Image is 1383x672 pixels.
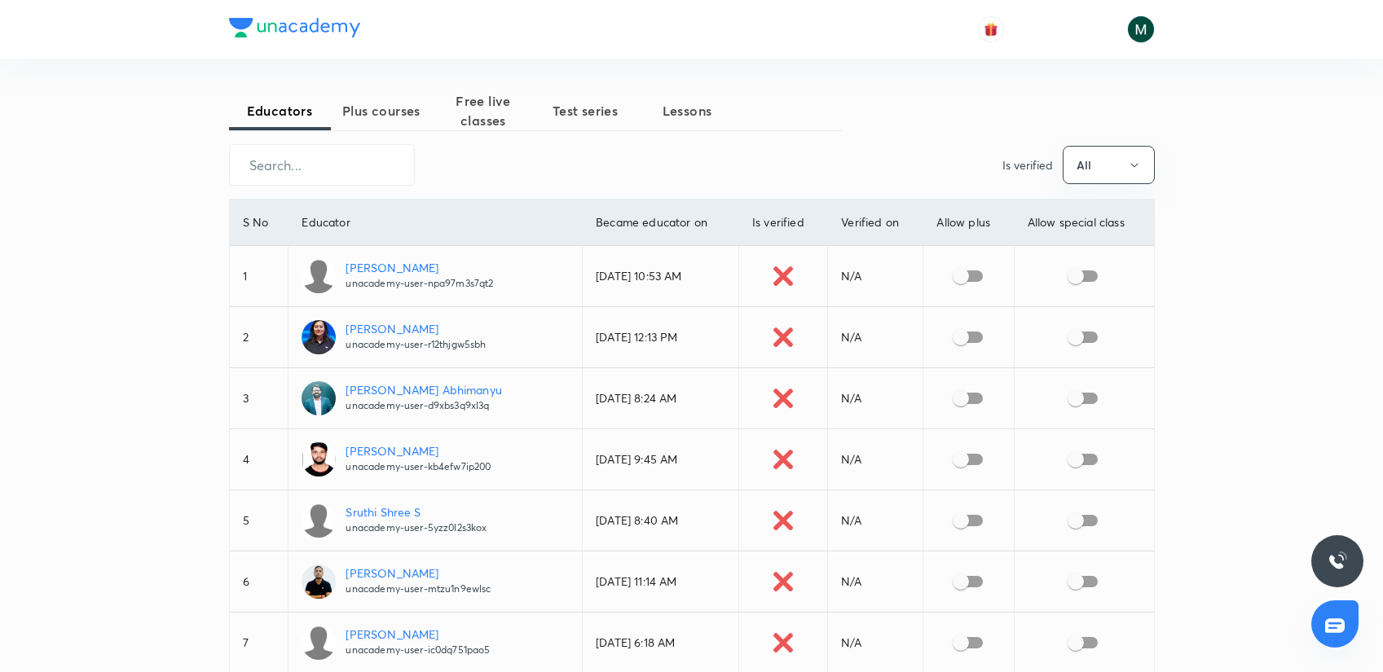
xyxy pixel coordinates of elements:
[828,307,923,368] td: N/A
[230,551,288,613] td: 6
[583,551,739,613] td: [DATE] 11:14 AM
[828,200,923,246] th: Verified on
[331,101,433,121] span: Plus courses
[230,246,288,307] td: 1
[984,22,998,37] img: avatar
[346,459,491,474] p: unacademy-user-kb4efw7ip200
[346,381,501,398] p: [PERSON_NAME] Abhimanyu
[229,18,360,37] img: Company Logo
[229,101,331,121] span: Educators
[230,490,288,551] td: 5
[230,200,288,246] th: S No
[583,200,739,246] th: Became educator on
[828,368,923,429] td: N/A
[583,490,739,551] td: [DATE] 8:40 AM
[346,442,491,459] p: [PERSON_NAME]
[230,307,288,368] td: 2
[583,429,739,490] td: [DATE] 9:45 AM
[1127,15,1155,43] img: Milind Shahare
[346,398,501,413] p: unacademy-user-d9xbs3q9xl3q
[583,246,739,307] td: [DATE] 10:53 AM
[230,144,414,186] input: Search...
[302,442,569,477] a: [PERSON_NAME]unacademy-user-kb4efw7ip200
[1063,146,1155,184] button: All
[978,16,1004,42] button: avatar
[1328,551,1347,571] img: ttu
[346,643,490,657] p: unacademy-user-ic0dq751pao5
[346,337,486,352] p: unacademy-user-r12thjgw5sbh
[583,368,739,429] td: [DATE] 8:24 AM
[302,381,569,415] a: [PERSON_NAME] Abhimanyuunacademy-user-d9xbs3q9xl3q
[346,582,491,596] p: unacademy-user-mtzu1n9ewlsc
[433,91,535,130] span: Free live classes
[346,259,493,276] p: [PERSON_NAME]
[230,429,288,490] td: 4
[583,307,739,368] td: [DATE] 12:13 PM
[828,246,923,307] td: N/A
[346,564,491,582] p: [PERSON_NAME]
[828,551,923,613] td: N/A
[302,626,569,660] a: [PERSON_NAME]unacademy-user-ic0dq751pao5
[1002,156,1053,173] p: Is verified
[302,503,569,538] a: Sruthi Shree Sunacademy-user-5yzz0l2s3kox
[302,259,569,293] a: [PERSON_NAME]unacademy-user-npa97m3s7qt2
[636,101,738,121] span: Lessons
[923,200,1014,246] th: Allow plus
[288,200,583,246] th: Educator
[535,101,636,121] span: Test series
[302,320,569,354] a: [PERSON_NAME]unacademy-user-r12thjgw5sbh
[346,520,487,535] p: unacademy-user-5yzz0l2s3kox
[346,626,490,643] p: [PERSON_NAME]
[346,276,493,291] p: unacademy-user-npa97m3s7qt2
[828,429,923,490] td: N/A
[346,503,487,520] p: Sruthi Shree S
[229,18,360,42] a: Company Logo
[739,200,828,246] th: Is verified
[230,368,288,429] td: 3
[1014,200,1153,246] th: Allow special class
[346,320,486,337] p: [PERSON_NAME]
[828,490,923,551] td: N/A
[302,564,569,599] a: [PERSON_NAME]unacademy-user-mtzu1n9ewlsc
